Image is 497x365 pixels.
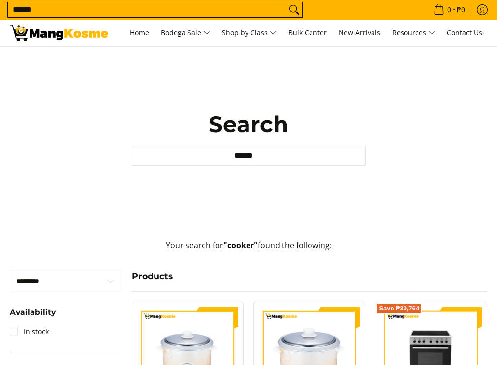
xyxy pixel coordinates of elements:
span: ₱0 [455,6,466,13]
a: Shop by Class [217,20,281,46]
span: • [431,4,468,15]
img: Search: 12 results found for &quot;cooker&quot; | Mang Kosme [10,25,108,41]
p: Your search for found the following: [10,239,487,261]
span: Bodega Sale [161,27,210,39]
span: Resources [392,27,435,39]
a: In stock [10,324,49,339]
h4: Products [132,271,488,281]
h1: Search [132,111,366,139]
summary: Open [10,309,56,324]
span: Availability [10,309,56,316]
span: Contact Us [447,28,482,37]
a: Home [125,20,154,46]
span: Shop by Class [222,27,277,39]
a: Resources [387,20,440,46]
a: Bulk Center [283,20,332,46]
span: 0 [446,6,453,13]
button: Search [286,2,302,17]
nav: Main Menu [118,20,487,46]
strong: "cooker" [223,240,258,251]
a: Bodega Sale [156,20,215,46]
a: Contact Us [442,20,487,46]
span: Save ₱39,764 [379,306,419,311]
span: New Arrivals [339,28,380,37]
a: New Arrivals [334,20,385,46]
span: Home [130,28,149,37]
span: Bulk Center [288,28,327,37]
